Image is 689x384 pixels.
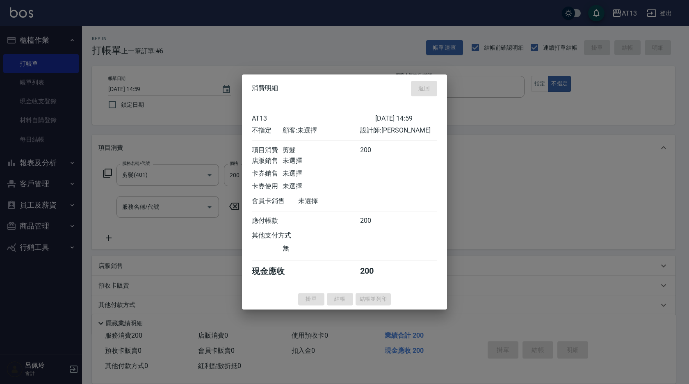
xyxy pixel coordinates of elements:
div: 未選擇 [283,157,360,165]
div: 項目消費 [252,146,283,155]
div: 剪髮 [283,146,360,155]
div: 設計師: [PERSON_NAME] [360,126,437,135]
div: 200 [360,217,391,225]
div: AT13 [252,114,375,122]
div: [DATE] 14:59 [375,114,437,122]
div: 應付帳款 [252,217,283,225]
div: 未選擇 [283,169,360,178]
div: 其他支付方式 [252,231,314,240]
div: 顧客: 未選擇 [283,126,360,135]
div: 200 [360,146,391,155]
div: 200 [360,266,391,277]
span: 消費明細 [252,85,278,93]
div: 未選擇 [298,197,375,206]
div: 不指定 [252,126,283,135]
div: 未選擇 [283,182,360,191]
div: 店販銷售 [252,157,283,165]
div: 無 [283,244,360,253]
div: 卡券銷售 [252,169,283,178]
div: 現金應收 [252,266,298,277]
div: 卡券使用 [252,182,283,191]
div: 會員卡銷售 [252,197,298,206]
